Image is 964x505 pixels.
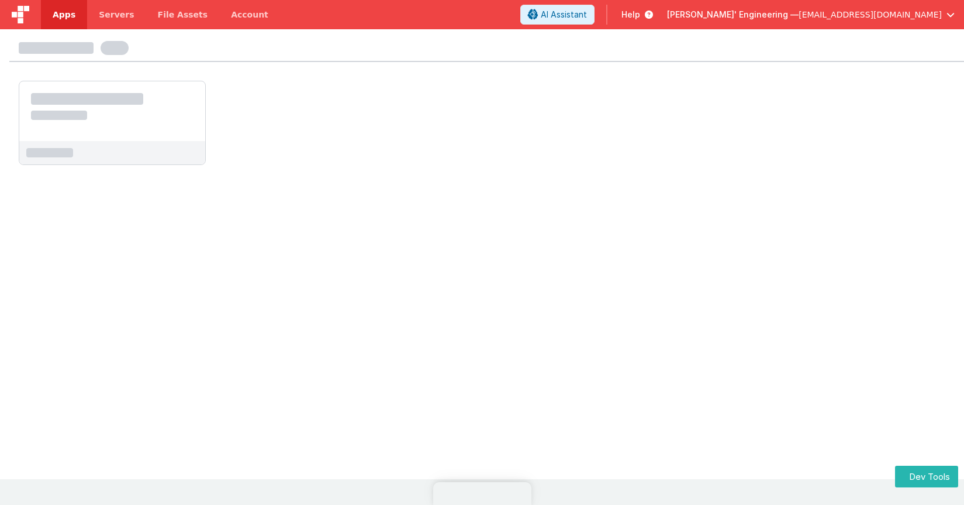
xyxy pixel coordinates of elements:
[895,466,958,487] button: Dev Tools
[667,9,799,20] span: [PERSON_NAME]' Engineering —
[621,9,640,20] span: Help
[158,9,208,20] span: File Assets
[541,9,587,20] span: AI Assistant
[520,5,595,25] button: AI Assistant
[53,9,75,20] span: Apps
[799,9,942,20] span: [EMAIL_ADDRESS][DOMAIN_NAME]
[99,9,134,20] span: Servers
[667,9,955,20] button: [PERSON_NAME]' Engineering — [EMAIL_ADDRESS][DOMAIN_NAME]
